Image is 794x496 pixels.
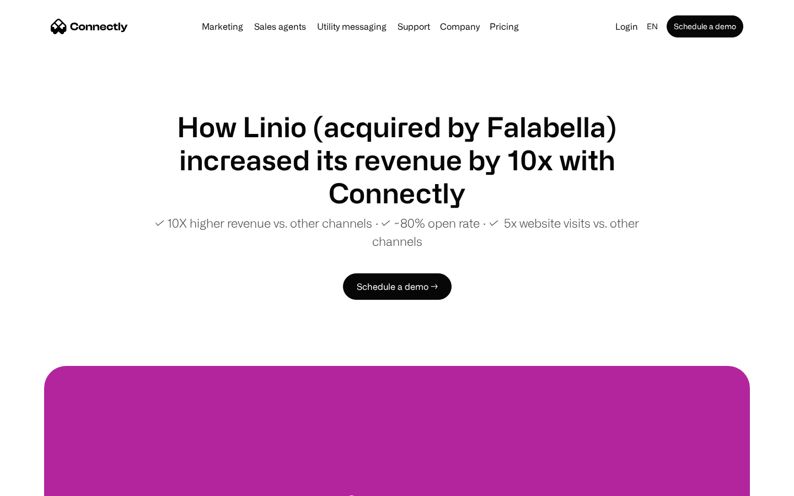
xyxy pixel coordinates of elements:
[197,22,248,31] a: Marketing
[647,19,658,34] div: en
[485,22,523,31] a: Pricing
[132,110,662,209] h1: How Linio (acquired by Falabella) increased its revenue by 10x with Connectly
[667,15,743,37] a: Schedule a demo
[132,214,662,250] p: ✓ 10X higher revenue vs. other channels ∙ ✓ ~80% open rate ∙ ✓ 5x website visits vs. other channels
[22,477,66,492] ul: Language list
[313,22,391,31] a: Utility messaging
[343,273,452,300] a: Schedule a demo →
[393,22,434,31] a: Support
[611,19,642,34] a: Login
[11,476,66,492] aside: Language selected: English
[440,19,480,34] div: Company
[250,22,310,31] a: Sales agents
